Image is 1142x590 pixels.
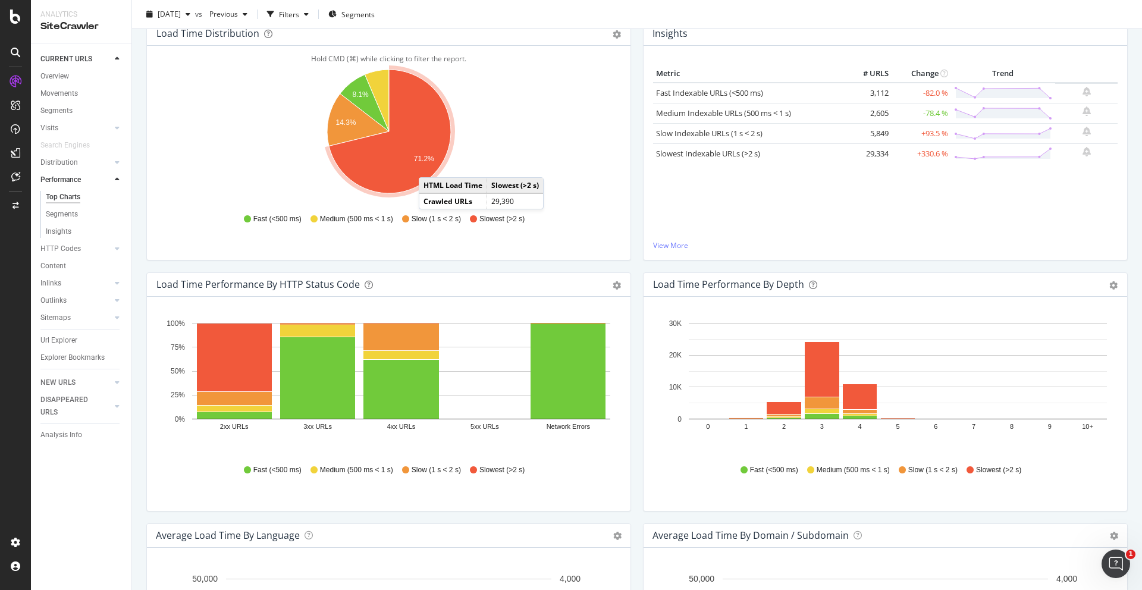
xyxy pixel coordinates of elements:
[46,191,123,203] a: Top Charts
[1083,87,1091,96] div: bell-plus
[167,319,185,328] text: 100%
[669,319,682,328] text: 30K
[46,208,78,221] div: Segments
[892,123,951,143] td: +93.5 %
[320,465,393,475] span: Medium (500 ms < 1 s)
[706,423,710,430] text: 0
[303,423,332,430] text: 3xx URLs
[40,260,66,272] div: Content
[40,53,92,65] div: CURRENT URLS
[40,20,122,33] div: SiteCrawler
[40,105,73,117] div: Segments
[156,316,621,454] svg: A chart.
[1102,550,1130,578] iframe: Intercom live chat
[40,87,78,100] div: Movements
[412,465,461,475] span: Slow (1 s < 2 s)
[951,65,1055,83] th: Trend
[40,429,123,441] a: Analysis Info
[412,214,461,224] span: Slow (1 s < 2 s)
[487,193,544,209] td: 29,390
[479,214,525,224] span: Slowest (>2 s)
[40,139,102,152] a: Search Engines
[46,225,71,238] div: Insights
[487,178,544,193] td: Slowest (>2 s)
[1083,147,1091,156] div: bell-plus
[40,277,111,290] a: Inlinks
[652,26,688,42] h4: Insights
[324,5,379,24] button: Segments
[470,423,499,430] text: 5xx URLs
[653,240,1118,250] a: View More
[976,465,1021,475] span: Slowest (>2 s)
[40,139,90,152] div: Search Engines
[656,87,763,98] a: Fast Indexable URLs (<500 ms)
[414,155,434,163] text: 71.2%
[653,278,804,290] div: Load Time Performance by Depth
[419,193,487,209] td: Crawled URLs
[40,294,67,307] div: Outlinks
[142,5,195,24] button: [DATE]
[479,465,525,475] span: Slowest (>2 s)
[40,156,111,169] a: Distribution
[844,103,892,123] td: 2,605
[934,423,937,430] text: 6
[175,415,186,423] text: 0%
[40,429,82,441] div: Analysis Info
[1109,281,1118,290] div: gear
[652,528,849,544] h4: Average Load Time by Domain / Subdomain
[195,9,205,19] span: vs
[40,334,123,347] a: Url Explorer
[158,9,181,19] span: 2025 Sep. 16th
[40,243,111,255] a: HTTP Codes
[750,465,798,475] span: Fast (<500 ms)
[40,174,111,186] a: Performance
[613,532,622,540] i: Options
[40,10,122,20] div: Analytics
[1083,106,1091,116] div: bell-plus
[677,415,682,423] text: 0
[387,423,416,430] text: 4xx URLs
[192,574,218,583] text: 50,000
[46,191,80,203] div: Top Charts
[40,334,77,347] div: Url Explorer
[656,108,791,118] a: Medium Indexable URLs (500 ms < 1 s)
[40,122,58,134] div: Visits
[205,9,238,19] span: Previous
[40,105,123,117] a: Segments
[1110,532,1118,540] i: Options
[844,143,892,164] td: 29,334
[892,65,951,83] th: Change
[653,316,1118,454] svg: A chart.
[46,225,123,238] a: Insights
[40,376,76,389] div: NEW URLS
[896,423,899,430] text: 5
[547,423,591,430] text: Network Errors
[653,65,844,83] th: Metric
[205,5,252,24] button: Previous
[1048,423,1052,430] text: 9
[1010,423,1014,430] text: 8
[171,367,185,375] text: 50%
[156,528,300,544] h4: Average Load Time by Language
[40,70,123,83] a: Overview
[40,53,111,65] a: CURRENT URLS
[156,27,259,39] div: Load Time Distribution
[40,394,111,419] a: DISAPPEARED URLS
[40,277,61,290] div: Inlinks
[744,423,748,430] text: 1
[40,70,69,83] div: Overview
[844,123,892,143] td: 5,849
[279,9,299,19] div: Filters
[782,423,786,430] text: 2
[156,278,360,290] div: Load Time Performance by HTTP Status Code
[46,208,123,221] a: Segments
[972,423,975,430] text: 7
[892,103,951,123] td: -78.4 %
[844,83,892,103] td: 3,112
[1056,574,1077,583] text: 4,000
[253,214,302,224] span: Fast (<500 ms)
[908,465,958,475] span: Slow (1 s < 2 s)
[352,90,369,99] text: 8.1%
[858,423,862,430] text: 4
